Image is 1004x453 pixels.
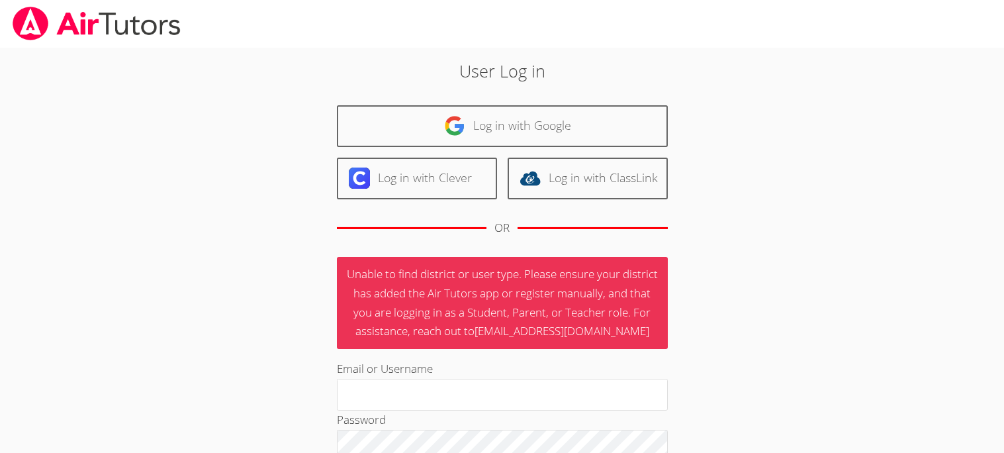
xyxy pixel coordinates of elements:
[11,7,182,40] img: airtutors_banner-c4298cdbf04f3fff15de1276eac7730deb9818008684d7c2e4769d2f7ddbe033.png
[494,219,510,238] div: OR
[520,168,541,189] img: classlink-logo-d6bb404cc1216ec64c9a2012d9dc4662098be43eaf13dc465df04b49fa7ab582.svg
[231,58,773,83] h2: User Log in
[337,158,497,199] a: Log in with Clever
[349,168,370,189] img: clever-logo-6eab21bc6e7a338710f1a6ff85c0baf02591cd810cc4098c63d3a4b26e2feb20.svg
[337,105,668,147] a: Log in with Google
[337,412,386,427] label: Password
[337,257,668,350] p: Unable to find district or user type. Please ensure your district has added the Air Tutors app or...
[444,115,465,136] img: google-logo-50288ca7cdecda66e5e0955fdab243c47b7ad437acaf1139b6f446037453330a.svg
[337,361,433,376] label: Email or Username
[508,158,668,199] a: Log in with ClassLink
